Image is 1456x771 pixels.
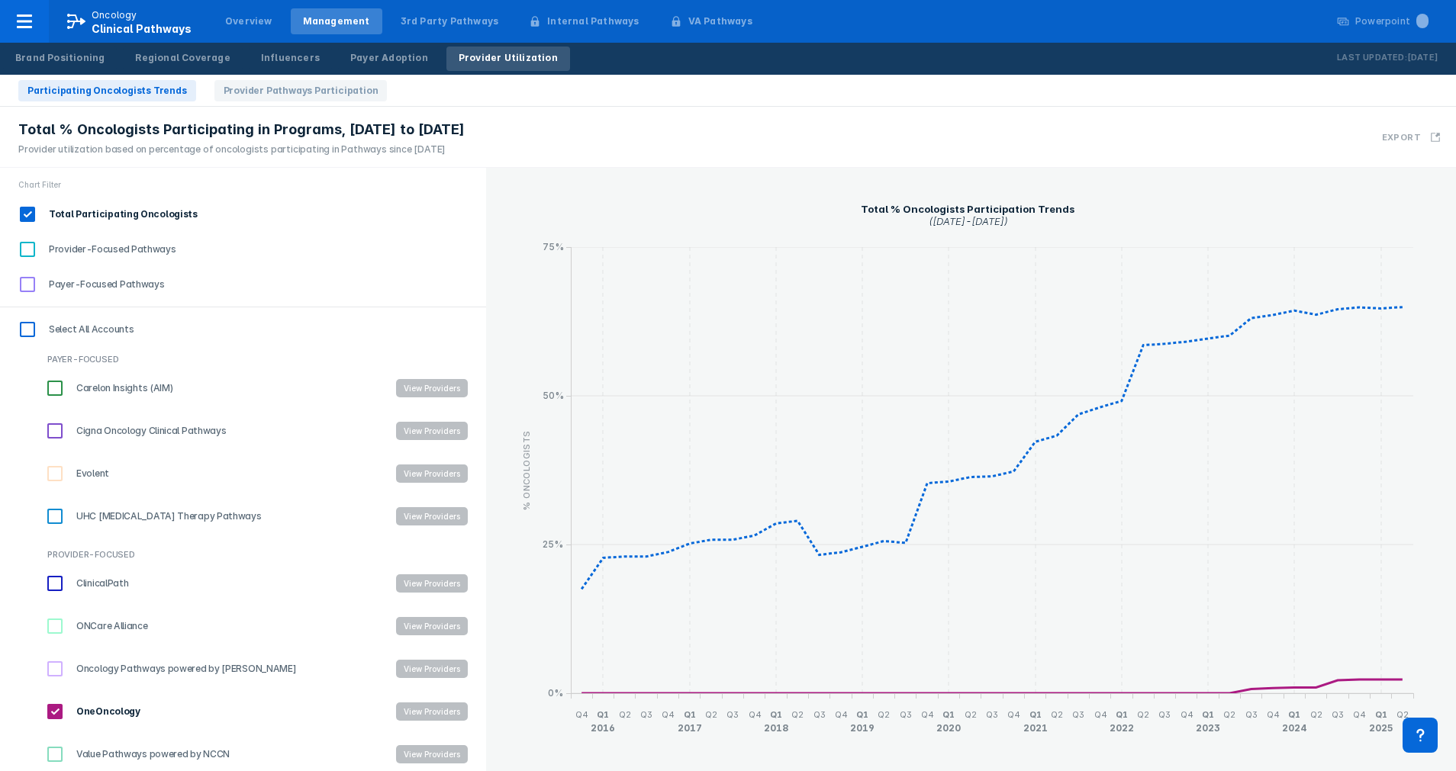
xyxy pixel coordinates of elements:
[396,702,468,721] button: View Providers
[1245,709,1258,720] tspan: Q3
[68,662,296,676] span: Oncology Pathways powered by [PERSON_NAME]
[1407,50,1438,66] p: [DATE]
[68,424,226,438] span: Cigna Oncology Clinical Pathways
[1094,709,1107,720] tspan: Q4
[597,709,609,720] tspan: Q1
[123,47,242,71] a: Regional Coverage
[1396,709,1409,720] tspan: Q2
[396,745,468,763] button: View Providers
[40,323,134,336] span: Select All Accounts
[396,574,468,593] button: View Providers
[835,709,848,720] tspan: Q4
[1282,722,1307,734] text: 2024
[1353,709,1366,720] tspan: Q4
[68,747,230,761] span: Value Pathways powered by NCCN
[770,709,782,720] tspan: Q1
[640,709,652,720] tspan: Q3
[791,709,804,720] tspan: Q2
[3,47,117,71] a: Brand Positioning
[1337,50,1407,66] p: Last Updated:
[68,705,140,718] span: OneOncology
[1355,14,1429,28] div: Powerpoint
[47,547,486,562] div: Provider-Focused
[225,14,272,28] div: Overview
[68,467,109,480] span: Evolent
[291,8,382,34] a: Management
[942,709,955,720] tspan: Q1
[1373,113,1450,161] button: Export
[18,80,196,101] span: Participating Oncologists Trends
[1051,709,1063,720] tspan: Q2
[688,14,752,28] div: VA Pathways
[1158,709,1171,720] tspan: Q3
[929,215,1008,227] tspan: ([DATE]-[DATE])
[388,8,511,34] a: 3rd Party Pathways
[18,120,465,139] span: Total % Oncologists Participating in Programs, [DATE] to [DATE]
[68,381,172,395] span: Carelon Insights (AIM)
[1137,709,1149,720] tspan: Q2
[878,709,890,720] tspan: Q2
[1072,709,1084,720] tspan: Q3
[684,709,696,720] tspan: Q1
[543,538,563,550] text: 25%
[547,14,639,28] div: Internal Pathways
[1023,722,1048,734] text: 2021
[861,203,1074,215] tspan: Total % Oncologists Participation Trends
[396,422,468,440] button: View Providers
[591,722,615,734] text: 2016
[338,47,440,71] a: Payer Adoption
[1288,709,1300,720] tspan: Q1
[749,709,762,720] tspan: Q4
[514,195,1429,744] g: line chart entitled <div> <div style=' color: #0E2539; font-weight: bold; '>Total % Oncologists P...
[396,379,468,397] button: View Providers
[1116,709,1128,720] tspan: Q1
[856,709,868,720] tspan: Q1
[396,617,468,635] button: View Providers
[1403,718,1438,753] div: Contact Support
[303,14,370,28] div: Management
[396,660,468,678] button: View Providers
[249,47,332,71] a: Influencers
[549,687,564,699] text: 0%
[396,464,468,483] button: View Providers
[543,241,564,252] text: 75%
[1223,709,1235,720] tspan: Q2
[1267,709,1280,720] tspan: Q4
[965,709,977,720] tspan: Q2
[47,352,486,367] div: Payer-Focused
[1181,709,1193,720] tspan: Q4
[135,51,230,65] div: Regional Coverage
[921,709,934,720] tspan: Q4
[18,143,465,156] div: Provider utilization based on percentage of oncologists participating in Pathways since [DATE]
[705,709,717,720] tspan: Q2
[68,619,148,633] span: ONCare Alliance
[40,207,198,221] span: Total Participating Oncologists
[726,709,739,720] tspan: Q3
[936,722,961,734] text: 2020
[68,509,262,523] span: UHC [MEDICAL_DATA] Therapy Pathways
[1007,709,1020,720] tspan: Q4
[1202,709,1214,720] tspan: Q1
[214,80,388,101] span: Provider Pathways Participation
[1375,709,1387,720] tspan: Q1
[401,14,499,28] div: 3rd Party Pathways
[1382,132,1421,143] h3: Export
[396,507,468,525] button: View Providers
[813,709,826,720] tspan: Q3
[40,278,164,291] span: Payer-Focused Pathways
[459,51,558,65] div: Provider Utilization
[678,722,702,734] text: 2017
[68,577,128,590] span: ClinicalPath
[764,722,788,734] text: 2018
[1196,722,1220,734] text: 2023
[619,709,631,720] tspan: Q2
[662,709,675,720] tspan: Q4
[213,8,285,34] a: Overview
[350,51,428,65] div: Payer Adoption
[261,51,320,65] div: Influencers
[446,47,570,71] a: Provider Utilization
[92,22,192,35] span: Clinical Pathways
[1110,722,1134,734] text: 2022
[40,243,176,256] span: Provider-Focused Pathways
[575,709,588,720] tspan: Q4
